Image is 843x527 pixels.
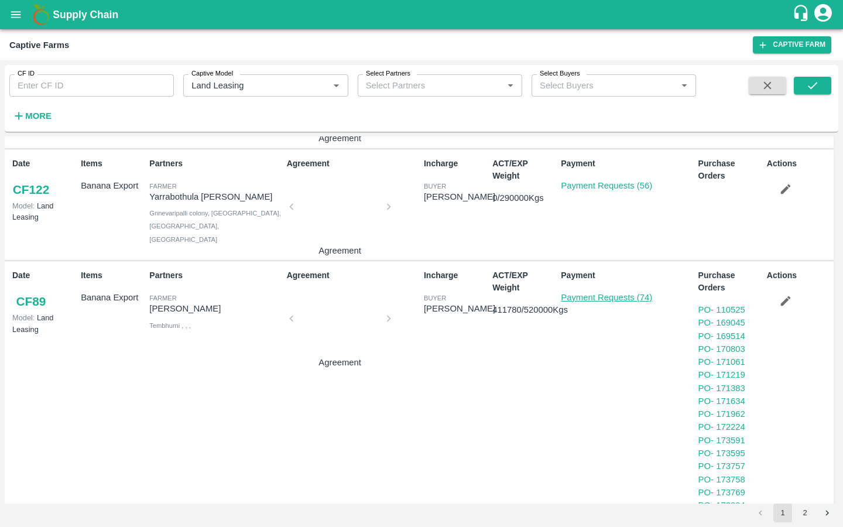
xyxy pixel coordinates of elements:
span: Model: [12,313,35,322]
nav: pagination navigation [749,504,838,522]
a: PO- 173758 [698,475,745,484]
a: PO- 171383 [698,384,745,393]
button: Open [503,78,518,93]
a: PO- 171634 [698,396,745,406]
p: ACT/EXP Weight [492,269,556,294]
a: PO- 171219 [698,370,745,379]
p: ACT/EXP Weight [492,158,556,182]
div: [PERSON_NAME] [424,190,495,203]
label: Captive Model [191,69,233,78]
p: Date [12,158,76,170]
a: PO- 171962 [698,409,745,419]
a: Captive Farm [753,36,831,53]
p: Agreement [287,269,419,282]
b: Supply Chain [53,9,118,20]
p: Payment [561,158,693,170]
input: Select Buyers [535,78,658,93]
p: Agreement [296,132,384,145]
div: [PERSON_NAME] [424,302,495,315]
p: Partners [149,158,282,170]
a: PO- 172224 [698,422,745,432]
a: PO- 173757 [698,461,745,471]
p: Agreement [287,158,419,170]
p: Payment [561,269,693,282]
strong: More [25,111,52,121]
a: PO- 173769 [698,488,745,497]
label: Select Partners [366,69,410,78]
a: Supply Chain [53,6,792,23]
a: Payment Requests (74) [561,293,652,302]
p: Land Leasing [12,312,76,334]
span: Model: [12,201,35,210]
p: Yarrabothula [PERSON_NAME] [149,190,282,203]
p: Items [81,158,145,170]
p: Partners [149,269,282,282]
button: Go to next page [818,504,837,522]
a: PO- 170803 [698,344,745,354]
label: CF ID [18,69,35,78]
p: 411780 / 520000 Kgs [492,303,556,316]
p: Date [12,269,76,282]
div: customer-support [792,4,813,25]
span: buyer [424,295,446,302]
div: Captive Farms [9,37,69,53]
span: Farmer [149,295,176,302]
a: PO- 173884 [698,501,745,510]
p: Incharge [424,269,488,282]
p: Banana Export [81,179,145,192]
input: Enter Captive Model [187,78,310,93]
span: Tembhurni , , , [149,322,191,329]
label: Select Buyers [540,69,580,78]
span: Gnnevaripalli colony, [GEOGRAPHIC_DATA], [GEOGRAPHIC_DATA], [GEOGRAPHIC_DATA] [149,210,280,243]
button: Open [677,78,692,93]
button: Open [328,78,344,93]
a: PO- 169045 [698,318,745,327]
p: Actions [767,158,831,170]
a: CF122 [12,179,50,200]
a: PO- 173591 [698,436,745,445]
p: Land Leasing [12,200,76,223]
a: PO- 173595 [698,449,745,458]
input: Select Partners [361,78,484,93]
span: buyer [424,183,446,190]
a: PO- 171061 [698,357,745,367]
span: Farmer [149,183,176,190]
button: page 1 [773,504,792,522]
a: CF89 [12,291,50,312]
p: [PERSON_NAME] [149,302,282,315]
input: Enter CF ID [9,74,174,97]
button: Go to page 2 [796,504,814,522]
p: Purchase Orders [698,158,762,182]
a: Payment Requests (56) [561,181,652,190]
a: PO- 169514 [698,331,745,341]
p: Banana Export [81,291,145,304]
button: More [9,106,54,126]
p: Agreement [296,356,384,369]
a: PO- 110525 [698,305,745,314]
p: 0 / 290000 Kgs [492,191,556,204]
button: open drawer [2,1,29,28]
div: account of current user [813,2,834,27]
p: Purchase Orders [698,269,762,294]
img: logo [29,3,53,26]
p: Agreement [296,244,384,257]
p: Incharge [424,158,488,170]
p: Actions [767,269,831,282]
p: Items [81,269,145,282]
